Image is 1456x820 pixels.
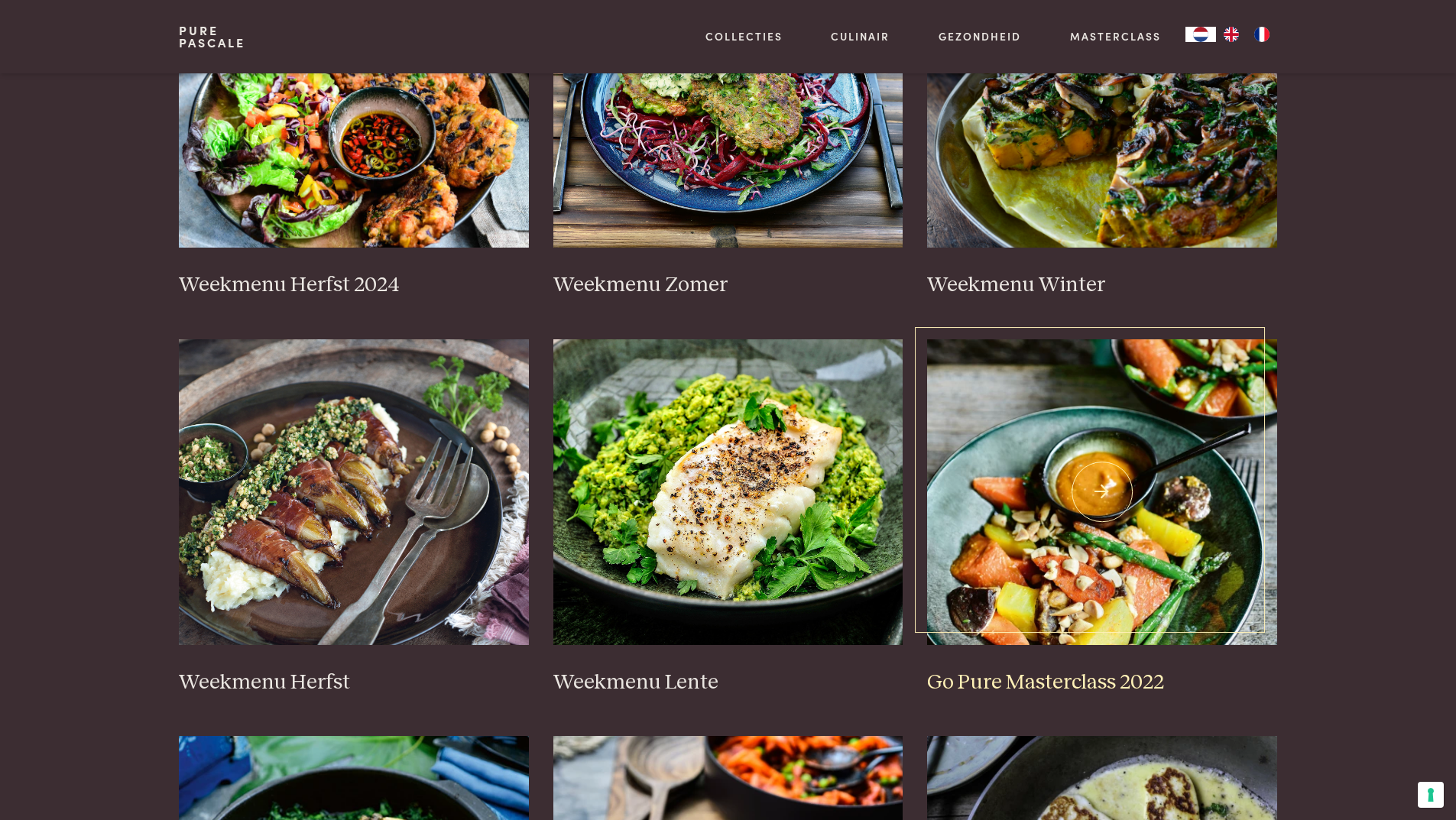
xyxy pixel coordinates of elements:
[831,28,890,44] a: Culinair
[179,272,529,299] h3: Weekmenu Herfst 2024
[553,669,903,696] h3: Weekmenu Lente
[553,339,903,645] img: Weekmenu Lente
[1185,27,1216,42] a: NL
[1185,27,1277,42] aside: Language selected: Nederlands
[1216,27,1247,42] a: EN
[179,339,529,645] img: Weekmenu Herfst
[927,272,1277,299] h3: Weekmenu Winter
[179,339,529,695] a: Weekmenu Herfst Weekmenu Herfst
[927,339,1277,645] img: Go Pure Masterclass 2022
[1247,27,1277,42] a: FR
[1070,28,1161,44] a: Masterclass
[553,339,903,695] a: Weekmenu Lente Weekmenu Lente
[553,272,903,299] h3: Weekmenu Zomer
[1185,27,1216,42] div: Language
[927,339,1277,695] a: Go Pure Masterclass 2022 Go Pure Masterclass 2022
[939,28,1021,44] a: Gezondheid
[179,669,529,696] h3: Weekmenu Herfst
[1216,27,1277,42] ul: Language list
[705,28,783,44] a: Collecties
[927,669,1277,696] h3: Go Pure Masterclass 2022
[1418,782,1444,808] button: Uw voorkeuren voor toestemming voor trackingtechnologieën
[179,24,245,49] a: PurePascale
